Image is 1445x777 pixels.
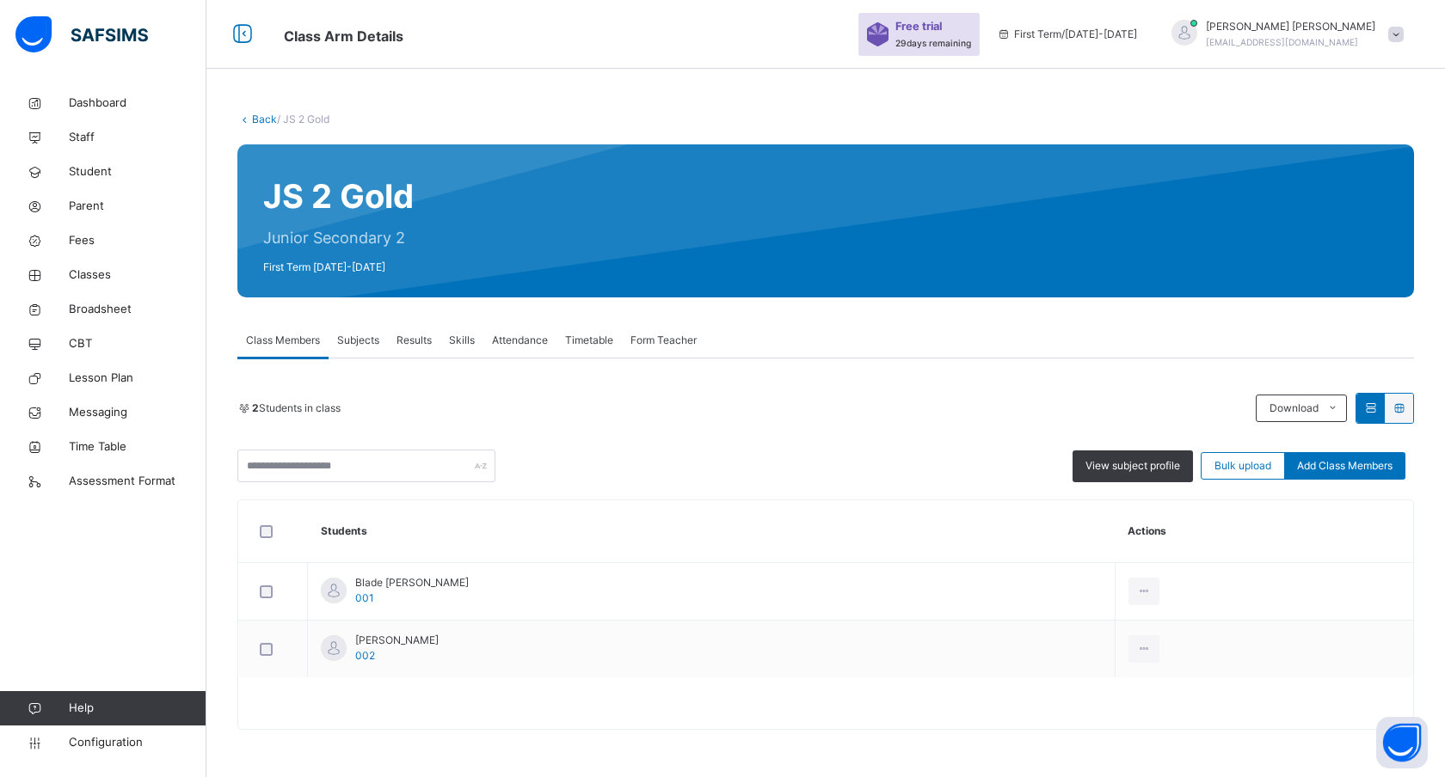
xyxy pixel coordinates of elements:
span: Dashboard [69,95,206,112]
span: Fees [69,232,206,249]
span: Bulk upload [1214,458,1271,474]
span: Help [69,700,206,717]
button: Open asap [1376,717,1428,768]
span: Free trial [895,18,962,34]
span: Staff [69,129,206,146]
span: Subjects [337,333,379,348]
span: Add Class Members [1297,458,1393,474]
span: Skills [449,333,475,348]
img: sticker-purple.71386a28dfed39d6af7621340158ba97.svg [867,22,889,46]
span: [EMAIL_ADDRESS][DOMAIN_NAME] [1206,37,1358,47]
span: Students in class [252,401,341,416]
span: Class Arm Details [284,28,403,45]
span: CBT [69,335,206,352]
span: Download [1270,401,1319,416]
span: Broadsheet [69,301,206,318]
img: safsims [15,16,148,52]
span: Parent [69,198,206,215]
span: Messaging [69,404,206,421]
span: Blade [PERSON_NAME] [355,575,469,590]
span: Assessment Format [69,473,206,490]
span: 002 [355,649,375,662]
span: Configuration [69,734,206,751]
span: 001 [355,591,374,604]
span: Class Members [246,333,320,348]
span: Classes [69,266,206,284]
span: Results [397,333,432,348]
span: View subject profile [1085,458,1180,474]
span: / JS 2 Gold [277,113,329,125]
span: Form Teacher [630,333,697,348]
span: Student [69,163,206,180]
span: [PERSON_NAME] [PERSON_NAME] [1206,19,1375,34]
th: Students [308,500,1116,563]
th: Actions [1115,500,1413,563]
span: 29 days remaining [895,38,971,48]
div: DavidSam [1154,19,1412,50]
span: [PERSON_NAME] [355,633,439,648]
a: Back [252,113,277,125]
span: session/term information [997,27,1137,42]
span: Timetable [565,333,613,348]
span: Lesson Plan [69,370,206,387]
span: Attendance [492,333,548,348]
span: Time Table [69,438,206,456]
b: 2 [252,401,259,414]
